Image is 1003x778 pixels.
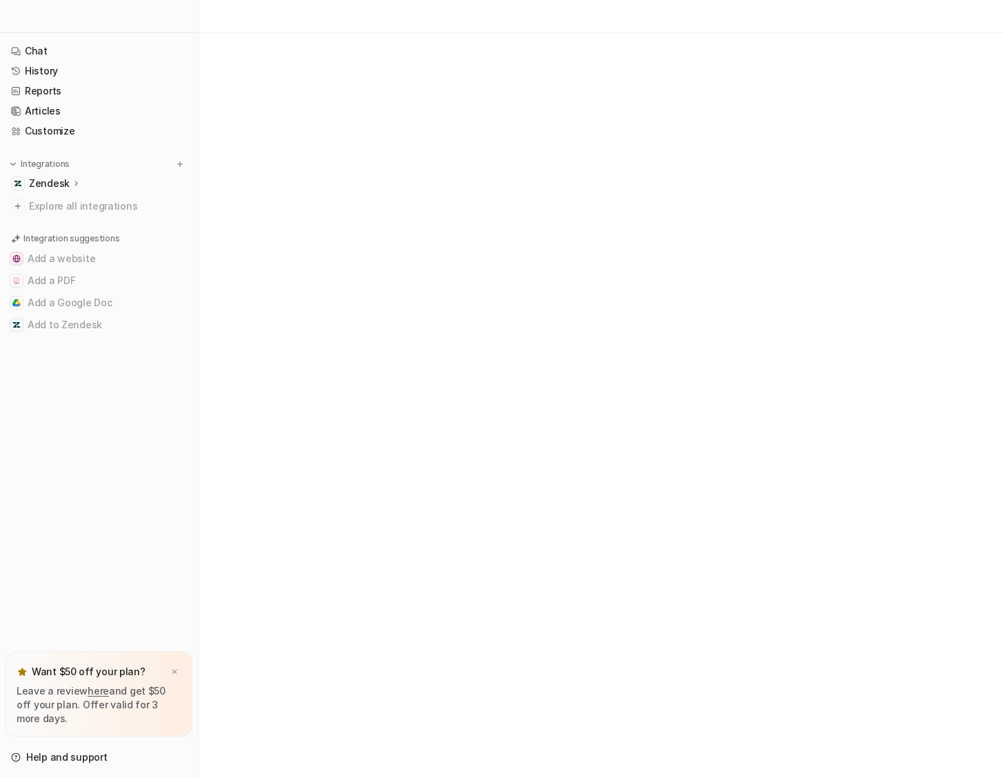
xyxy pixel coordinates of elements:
a: Articles [6,101,192,121]
a: Chat [6,41,192,61]
a: History [6,61,192,81]
img: Add a PDF [12,277,21,285]
button: Add a PDFAdd a PDF [6,270,192,292]
a: here [88,685,109,697]
img: Add a Google Doc [12,299,21,307]
a: Customize [6,121,192,141]
img: Add a website [12,255,21,263]
img: Add to Zendesk [12,321,21,329]
button: Add to ZendeskAdd to Zendesk [6,314,192,336]
img: expand menu [8,159,18,169]
img: x [170,668,179,677]
img: menu_add.svg [175,159,185,169]
p: Leave a review and get $50 off your plan. Offer valid for 3 more days. [17,684,181,726]
img: Zendesk [14,179,22,188]
button: Integrations [6,157,74,171]
img: star [17,666,28,677]
button: Add a Google DocAdd a Google Doc [6,292,192,314]
img: explore all integrations [11,199,25,213]
span: Explore all integrations [29,195,187,217]
p: Integration suggestions [23,232,119,245]
p: Integrations [21,159,70,170]
a: Reports [6,81,192,101]
p: Zendesk [29,177,70,190]
p: Want $50 off your plan? [32,665,146,679]
a: Explore all integrations [6,197,192,216]
a: Help and support [6,748,192,767]
button: Add a websiteAdd a website [6,248,192,270]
